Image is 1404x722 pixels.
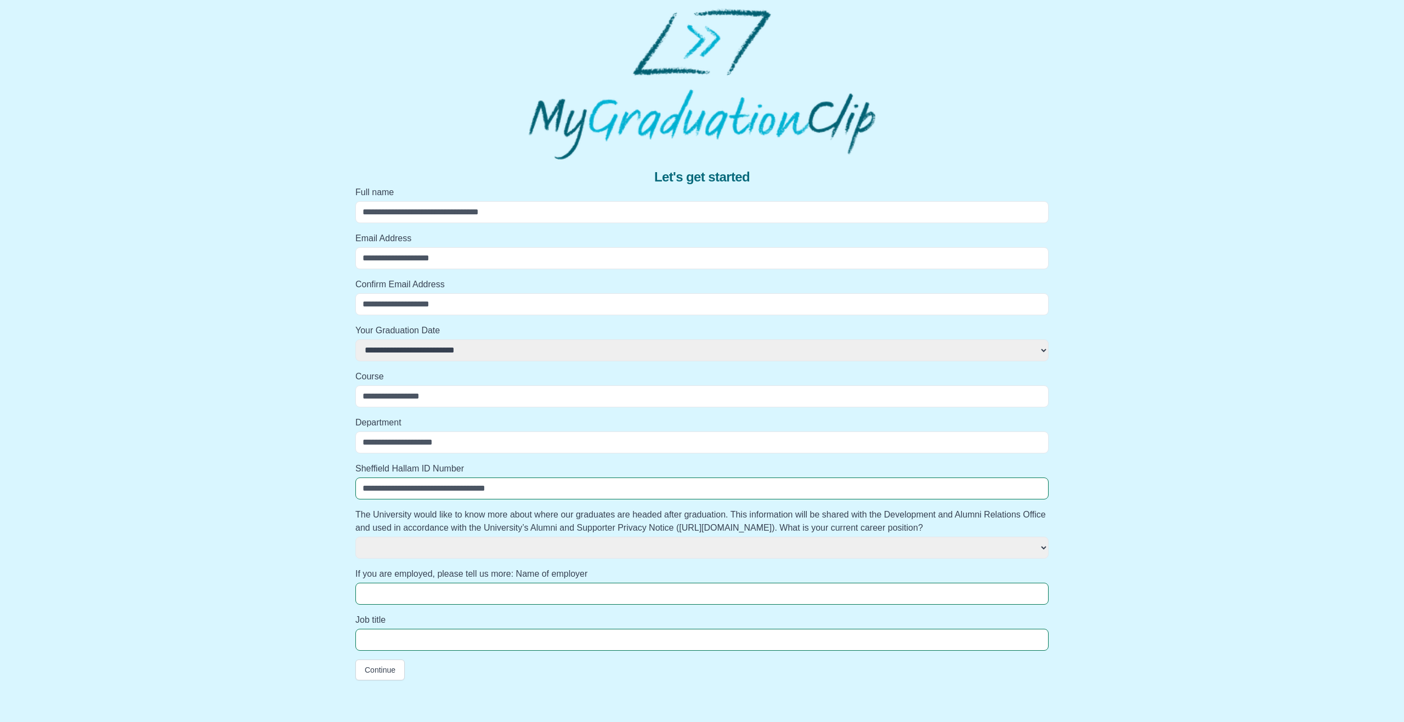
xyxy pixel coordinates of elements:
label: Confirm Email Address [355,278,1049,291]
label: If you are employed, please tell us more: Name of employer [355,567,1049,581]
label: The University would like to know more about where our graduates are headed after graduation. Thi... [355,508,1049,535]
img: MyGraduationClip [529,9,875,160]
label: Email Address [355,232,1049,245]
label: Sheffield Hallam ID Number [355,462,1049,475]
label: Department [355,416,1049,429]
label: Full name [355,186,1049,199]
label: Job title [355,613,1049,627]
label: Course [355,370,1049,383]
button: Continue [355,660,405,680]
label: Your Graduation Date [355,324,1049,337]
span: Let's get started [654,168,750,186]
